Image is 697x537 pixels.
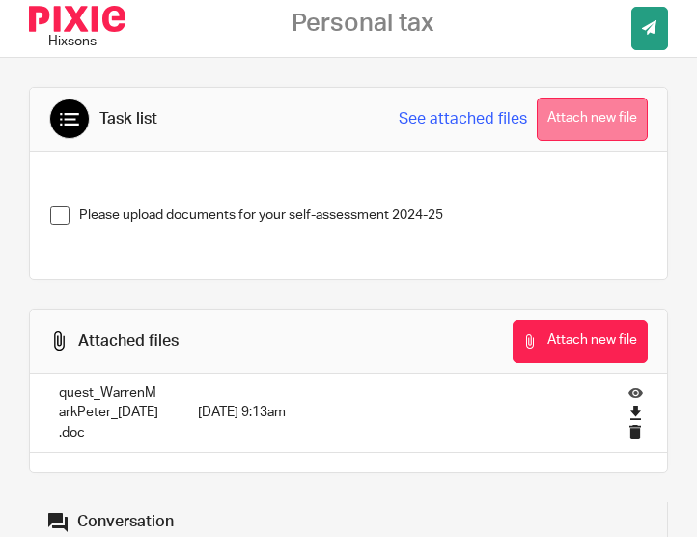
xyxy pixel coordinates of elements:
[399,108,527,130] a: See attached files
[78,331,179,352] div: Attached files
[77,512,174,532] div: Conversation
[29,6,188,51] div: Hixsons
[79,206,647,225] p: Please upload documents for your self-assessment 2024-25
[537,98,648,141] button: Attach new file
[513,320,648,363] button: Attach new file
[628,403,643,422] a: Download
[48,32,97,51] div: Hixsons
[99,109,157,129] div: Task list
[198,403,599,422] p: [DATE] 9:13am
[292,9,433,39] h2: Personal tax
[59,383,159,442] p: quest_WarrenMarkPeter_[DATE].doc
